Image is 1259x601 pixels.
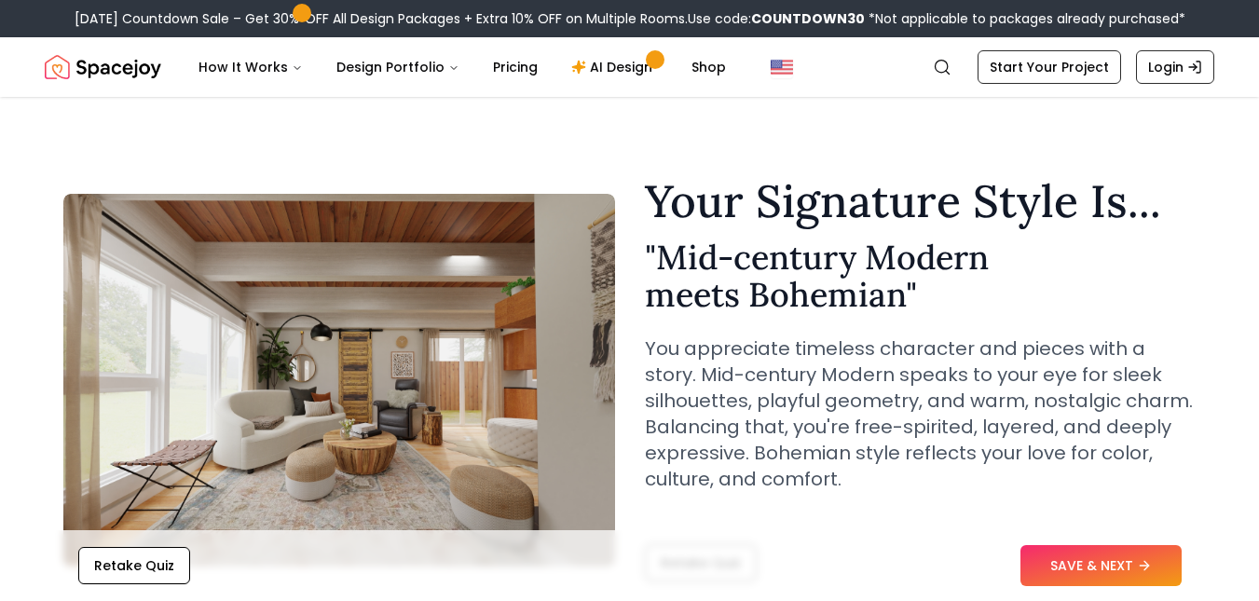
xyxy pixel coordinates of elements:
img: Spacejoy Logo [45,48,161,86]
a: Pricing [478,48,553,86]
span: *Not applicable to packages already purchased* [865,9,1185,28]
img: Mid-century Modern meets Bohemian Style Example [63,194,615,567]
img: United States [771,56,793,78]
button: How It Works [184,48,318,86]
a: Start Your Project [978,50,1121,84]
nav: Global [45,37,1214,97]
button: Design Portfolio [322,48,474,86]
a: Login [1136,50,1214,84]
span: Use code: [688,9,865,28]
a: AI Design [556,48,673,86]
h2: " Mid-century Modern meets Bohemian " [645,239,1197,313]
div: [DATE] Countdown Sale – Get 30% OFF All Design Packages + Extra 10% OFF on Multiple Rooms. [75,9,1185,28]
h1: Your Signature Style Is... [645,179,1197,224]
p: You appreciate timeless character and pieces with a story. Mid-century Modern speaks to your eye ... [645,335,1197,492]
a: Spacejoy [45,48,161,86]
a: Shop [677,48,741,86]
b: COUNTDOWN30 [751,9,865,28]
button: SAVE & NEXT [1020,545,1182,586]
nav: Main [184,48,741,86]
button: Retake Quiz [78,547,190,584]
